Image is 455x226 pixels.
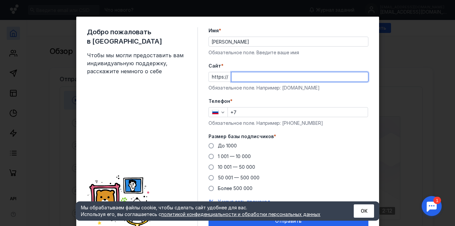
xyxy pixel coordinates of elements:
[218,198,270,205] button: У меня есть промокод
[218,199,270,204] span: У меня есть промокод
[15,4,23,11] div: 1
[81,204,337,218] div: Мы обрабатываем файлы cookie, чтобы сделать сайт удобнее для вас. Используя его, вы соглашаетесь c
[87,27,187,46] span: Добро пожаловать в [GEOGRAPHIC_DATA]
[209,49,368,56] div: Обязательное поле. Введите ваше имя
[209,63,221,69] span: Cайт
[209,133,274,140] span: Размер базы подписчиков
[161,211,320,217] a: политикой конфиденциальности и обработки персональных данных
[209,120,368,126] div: Обязательное поле. Например: [PHONE_NUMBER]
[218,185,252,191] span: Более 500 000
[218,143,237,148] span: До 1000
[275,218,301,224] span: Отправить
[218,175,259,180] span: 50 001 — 500 000
[209,27,219,34] span: Имя
[218,153,251,159] span: 1 001 — 10 000
[209,85,368,91] div: Обязательное поле. Например: [DOMAIN_NAME]
[218,164,255,170] span: 10 001 — 50 000
[354,204,374,218] button: ОК
[87,51,187,75] span: Чтобы мы могли предоставить вам индивидуальную поддержку, расскажите немного о себе
[209,98,230,105] span: Телефон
